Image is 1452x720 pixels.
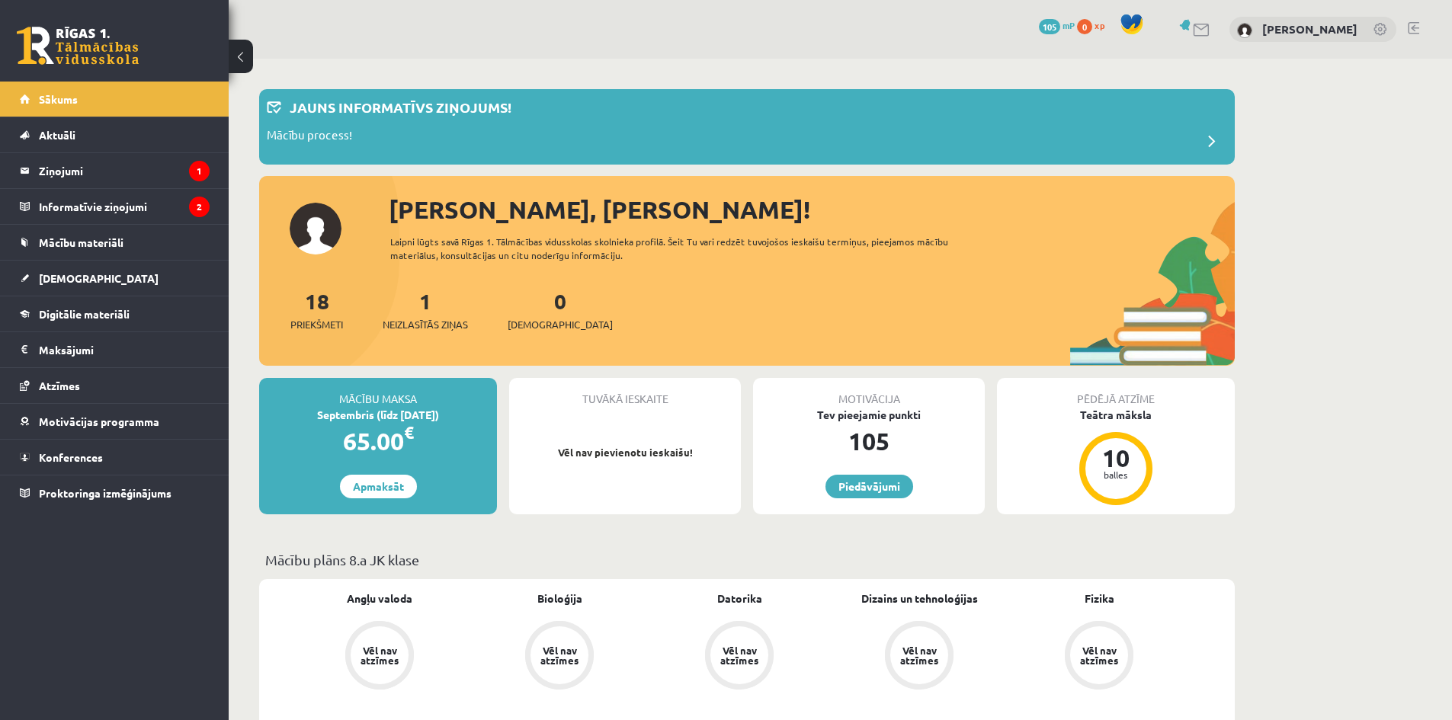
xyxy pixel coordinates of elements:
[1095,19,1104,31] span: xp
[189,197,210,217] i: 2
[509,378,741,407] div: Tuvākā ieskaite
[259,407,497,423] div: Septembris (līdz [DATE])
[1039,19,1060,34] span: 105
[508,317,613,332] span: [DEMOGRAPHIC_DATA]
[39,486,171,500] span: Proktoringa izmēģinājums
[267,97,1227,157] a: Jauns informatīvs ziņojums! Mācību process!
[1077,19,1092,34] span: 0
[39,128,75,142] span: Aktuāli
[290,621,470,693] a: Vēl nav atzīmes
[20,189,210,224] a: Informatīvie ziņojumi2
[39,153,210,188] legend: Ziņojumi
[39,271,159,285] span: [DEMOGRAPHIC_DATA]
[39,450,103,464] span: Konferences
[538,645,581,665] div: Vēl nav atzīmes
[389,191,1235,228] div: [PERSON_NAME], [PERSON_NAME]!
[470,621,649,693] a: Vēl nav atzīmes
[517,445,733,460] p: Vēl nav pievienotu ieskaišu!
[20,261,210,296] a: [DEMOGRAPHIC_DATA]
[753,407,985,423] div: Tev pieejamie punkti
[17,27,139,65] a: Rīgas 1. Tālmācības vidusskola
[20,296,210,331] a: Digitālie materiāli
[265,549,1229,570] p: Mācību plāns 8.a JK klase
[829,621,1009,693] a: Vēl nav atzīmes
[537,590,582,606] a: Bioloģija
[20,117,210,152] a: Aktuāli
[290,97,511,117] p: Jauns informatīvs ziņojums!
[20,368,210,403] a: Atzīmes
[39,379,80,392] span: Atzīmes
[20,440,210,475] a: Konferences
[290,317,343,332] span: Priekšmeti
[358,645,401,665] div: Vēl nav atzīmes
[1085,590,1114,606] a: Fizika
[997,407,1235,423] div: Teātra māksla
[753,378,985,407] div: Motivācija
[39,189,210,224] legend: Informatīvie ziņojumi
[390,235,976,262] div: Laipni lūgts savā Rīgas 1. Tālmācības vidusskolas skolnieka profilā. Šeit Tu vari redzēt tuvojošo...
[508,287,613,332] a: 0[DEMOGRAPHIC_DATA]
[753,423,985,459] div: 105
[267,126,352,148] p: Mācību process!
[997,378,1235,407] div: Pēdējā atzīme
[1078,645,1120,665] div: Vēl nav atzīmes
[20,404,210,439] a: Motivācijas programma
[383,287,468,332] a: 1Neizlasītās ziņas
[39,332,210,367] legend: Maksājumi
[825,475,913,498] a: Piedāvājumi
[898,645,941,665] div: Vēl nav atzīmes
[861,590,978,606] a: Dizains un tehnoloģijas
[20,153,210,188] a: Ziņojumi1
[20,82,210,117] a: Sākums
[997,407,1235,507] a: Teātra māksla 10 balles
[347,590,412,606] a: Angļu valoda
[39,307,130,321] span: Digitālie materiāli
[39,414,159,428] span: Motivācijas programma
[20,475,210,510] a: Proktoringa izmēģinājums
[1093,446,1139,470] div: 10
[1063,19,1075,31] span: mP
[340,475,417,498] a: Apmaksāt
[259,378,497,407] div: Mācību maksa
[20,332,210,367] a: Maksājumi
[1237,23,1252,38] img: Alina Ščerbicka
[39,235,123,249] span: Mācību materiāli
[290,287,343,332] a: 18Priekšmeti
[1039,19,1075,31] a: 105 mP
[189,161,210,181] i: 1
[1093,470,1139,479] div: balles
[39,92,78,106] span: Sākums
[718,645,761,665] div: Vēl nav atzīmes
[383,317,468,332] span: Neizlasītās ziņas
[259,423,497,459] div: 65.00
[1262,21,1357,37] a: [PERSON_NAME]
[1009,621,1189,693] a: Vēl nav atzīmes
[649,621,829,693] a: Vēl nav atzīmes
[1077,19,1112,31] a: 0 xp
[20,225,210,260] a: Mācību materiāli
[717,590,762,606] a: Datorika
[404,421,414,443] span: €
